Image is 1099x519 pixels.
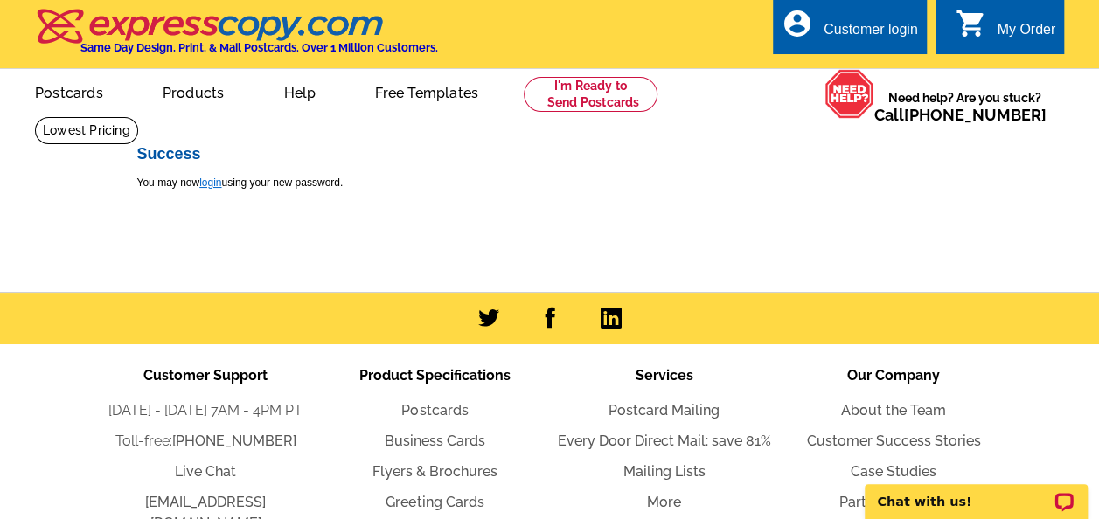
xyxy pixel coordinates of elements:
[137,175,977,190] p: You may now using your new password.
[135,71,253,112] a: Products
[636,367,693,384] span: Services
[874,106,1047,124] span: Call
[199,176,221,189] a: login
[997,22,1055,46] div: My Order
[782,19,918,41] a: account_circle Customer login
[824,22,918,46] div: Customer login
[838,494,948,510] a: Partner Program
[91,400,320,421] li: [DATE] - [DATE] 7AM - 4PM PT
[35,21,438,54] a: Same Day Design, Print, & Mail Postcards. Over 1 Million Customers.
[175,463,236,480] a: Live Chat
[137,145,977,164] h2: Success
[172,432,296,449] a: [PHONE_NUMBER]
[955,8,986,39] i: shopping_cart
[401,402,468,419] a: Postcards
[359,367,511,384] span: Product Specifications
[385,432,485,449] a: Business Cards
[558,432,771,449] a: Every Door Direct Mail: save 81%
[904,106,1047,124] a: [PHONE_NUMBER]
[955,19,1055,41] a: shopping_cart My Order
[609,402,720,419] a: Postcard Mailing
[841,402,946,419] a: About the Team
[347,71,506,112] a: Free Templates
[80,41,438,54] h4: Same Day Design, Print, & Mail Postcards. Over 1 Million Customers.
[623,463,706,480] a: Mailing Lists
[647,494,681,510] a: More
[255,71,344,112] a: Help
[91,431,320,452] li: Toll-free:
[7,71,131,112] a: Postcards
[143,367,268,384] span: Customer Support
[386,494,483,510] a: Greeting Cards
[782,8,813,39] i: account_circle
[372,463,497,480] a: Flyers & Brochures
[874,89,1055,124] span: Need help? Are you stuck?
[824,69,874,118] img: help
[847,367,940,384] span: Our Company
[853,464,1099,519] iframe: LiveChat chat widget
[806,432,980,449] a: Customer Success Stories
[851,463,936,480] a: Case Studies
